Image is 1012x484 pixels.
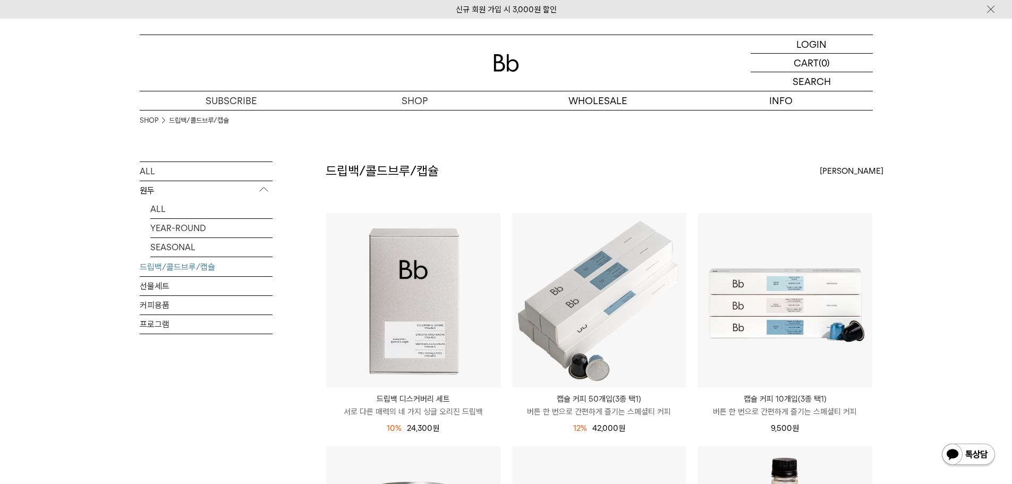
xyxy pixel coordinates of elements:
p: 캡슐 커피 50개입(3종 택1) [512,393,686,405]
a: CART (0) [751,54,873,72]
img: 캡슐 커피 10개입(3종 택1) [698,213,872,387]
p: CART [794,54,819,72]
a: 캡슐 커피 10개입(3종 택1) 버튼 한 번으로 간편하게 즐기는 스페셜티 커피 [698,393,872,418]
p: 캡슐 커피 10개입(3종 택1) [698,393,872,405]
a: SUBSCRIBE [140,91,323,110]
a: 신규 회원 가입 시 3,000원 할인 [456,5,557,14]
a: 선물세트 [140,277,273,295]
img: 드립백 디스커버리 세트 [326,213,500,387]
span: [PERSON_NAME] [820,165,883,177]
div: 12% [573,422,587,435]
span: 원 [792,423,799,433]
p: LOGIN [796,35,827,53]
a: 캡슐 커피 50개입(3종 택1) 버튼 한 번으로 간편하게 즐기는 스페셜티 커피 [512,393,686,418]
a: ALL [150,200,273,218]
a: 프로그램 [140,315,273,334]
p: 서로 다른 매력의 네 가지 싱글 오리진 드립백 [326,405,500,418]
p: (0) [819,54,830,72]
p: 드립백 디스커버리 세트 [326,393,500,405]
p: WHOLESALE [506,91,690,110]
p: 원두 [140,181,273,200]
a: 드립백 디스커버리 세트 서로 다른 매력의 네 가지 싱글 오리진 드립백 [326,393,500,418]
p: 버튼 한 번으로 간편하게 즐기는 스페셜티 커피 [512,405,686,418]
a: LOGIN [751,35,873,54]
h2: 드립백/콜드브루/캡슐 [326,162,439,180]
a: 드립백/콜드브루/캡슐 [140,258,273,276]
p: SEARCH [793,72,831,91]
img: 카카오톡 채널 1:1 채팅 버튼 [941,443,996,468]
span: 9,500 [771,423,799,433]
div: 10% [387,422,402,435]
a: YEAR-ROUND [150,219,273,237]
span: 원 [618,423,625,433]
a: ALL [140,162,273,181]
a: SHOP [323,91,506,110]
span: 원 [432,423,439,433]
a: 드립백/콜드브루/캡슐 [169,115,229,126]
img: 로고 [494,54,519,72]
span: 42,000 [592,423,625,433]
p: INFO [690,91,873,110]
a: SHOP [140,115,158,126]
span: 24,300 [407,423,439,433]
p: 버튼 한 번으로 간편하게 즐기는 스페셜티 커피 [698,405,872,418]
a: 커피용품 [140,296,273,315]
img: 캡슐 커피 50개입(3종 택1) [512,213,686,387]
a: SEASONAL [150,238,273,257]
